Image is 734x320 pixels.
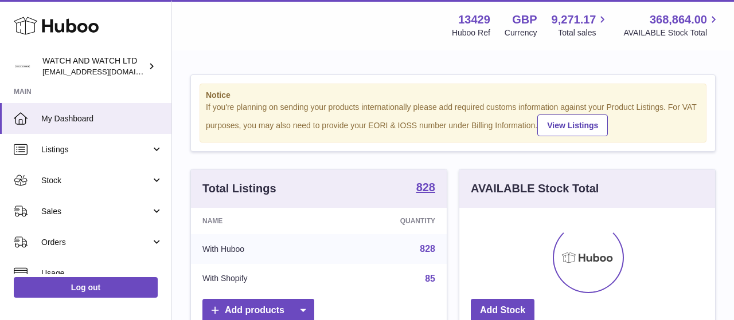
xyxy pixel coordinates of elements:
[452,27,490,38] div: Huboo Ref
[537,114,608,136] a: View Listings
[202,181,276,196] h3: Total Listings
[650,12,707,27] span: 368,864.00
[416,181,435,193] strong: 828
[329,208,447,234] th: Quantity
[206,102,700,136] div: If you're planning on sending your products internationally please add required customs informati...
[552,12,596,27] span: 9,271.17
[420,244,435,254] a: 828
[42,56,146,77] div: WATCH AND WATCH LTD
[41,237,151,248] span: Orders
[471,181,599,196] h3: AVAILABLE Stock Total
[191,264,329,294] td: With Shopify
[505,27,537,38] div: Currency
[191,234,329,264] td: With Huboo
[41,268,163,279] span: Usage
[458,12,490,27] strong: 13429
[552,12,610,38] a: 9,271.17 Total sales
[512,12,537,27] strong: GBP
[41,175,151,186] span: Stock
[14,58,31,75] img: internalAdmin-13429@internal.huboo.com
[416,181,435,195] a: 828
[206,90,700,101] strong: Notice
[623,12,720,38] a: 368,864.00 AVAILABLE Stock Total
[41,113,163,124] span: My Dashboard
[623,27,720,38] span: AVAILABLE Stock Total
[558,27,609,38] span: Total sales
[41,206,151,217] span: Sales
[14,277,158,298] a: Log out
[191,208,329,234] th: Name
[42,67,169,76] span: [EMAIL_ADDRESS][DOMAIN_NAME]
[41,144,151,155] span: Listings
[425,274,435,283] a: 85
